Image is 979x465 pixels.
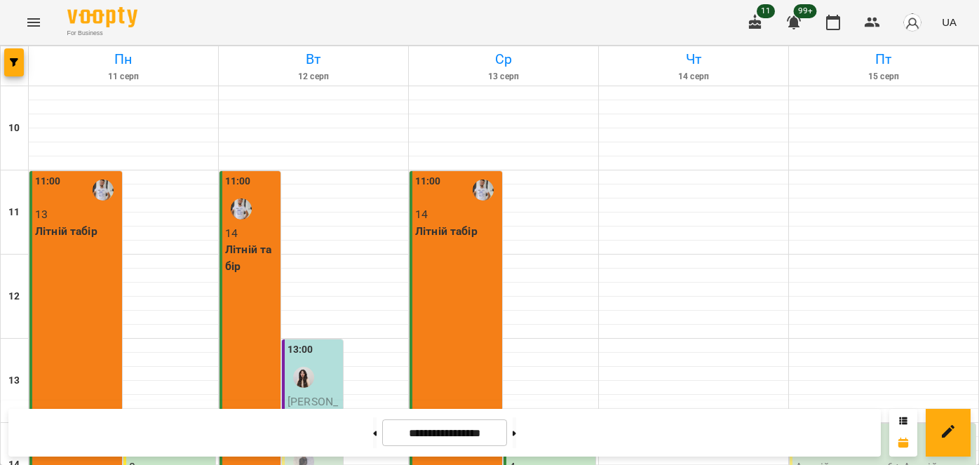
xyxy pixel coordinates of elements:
span: UA [942,15,957,29]
h6: 15 серп [791,70,976,83]
p: Літній табір [35,223,119,240]
h6: Ср [411,48,596,70]
label: 11:00 [225,174,251,189]
h6: 13 серп [411,70,596,83]
h6: 10 [8,121,20,136]
h6: 13 [8,373,20,389]
h6: Пт [791,48,976,70]
h6: 12 [8,289,20,304]
img: В'юник Артем Станіславович [93,180,114,201]
h6: 11 серп [31,70,216,83]
img: В'юник Артем Станіславович [231,198,252,220]
img: В'юник Артем Станіславович [473,180,494,201]
img: Voopty Logo [67,7,137,27]
button: UA [936,9,962,35]
h6: 14 серп [601,70,786,83]
span: 11 [757,4,775,18]
img: avatar_s.png [903,13,922,32]
h6: Чт [601,48,786,70]
label: 11:00 [35,174,61,189]
img: Мелікова Афруза [293,367,314,388]
p: 13 [35,206,119,223]
p: 14 [225,225,278,242]
p: 14 [415,206,499,223]
h6: Пн [31,48,216,70]
span: 99+ [794,4,817,18]
span: For Business [67,29,137,38]
span: [PERSON_NAME] [288,395,338,425]
h6: 12 серп [221,70,406,83]
label: 11:00 [415,174,441,189]
h6: Вт [221,48,406,70]
p: Літній табір [225,241,278,274]
label: 13:00 [288,342,313,358]
h6: 11 [8,205,20,220]
p: Літній табір [415,223,499,240]
button: Menu [17,6,50,39]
